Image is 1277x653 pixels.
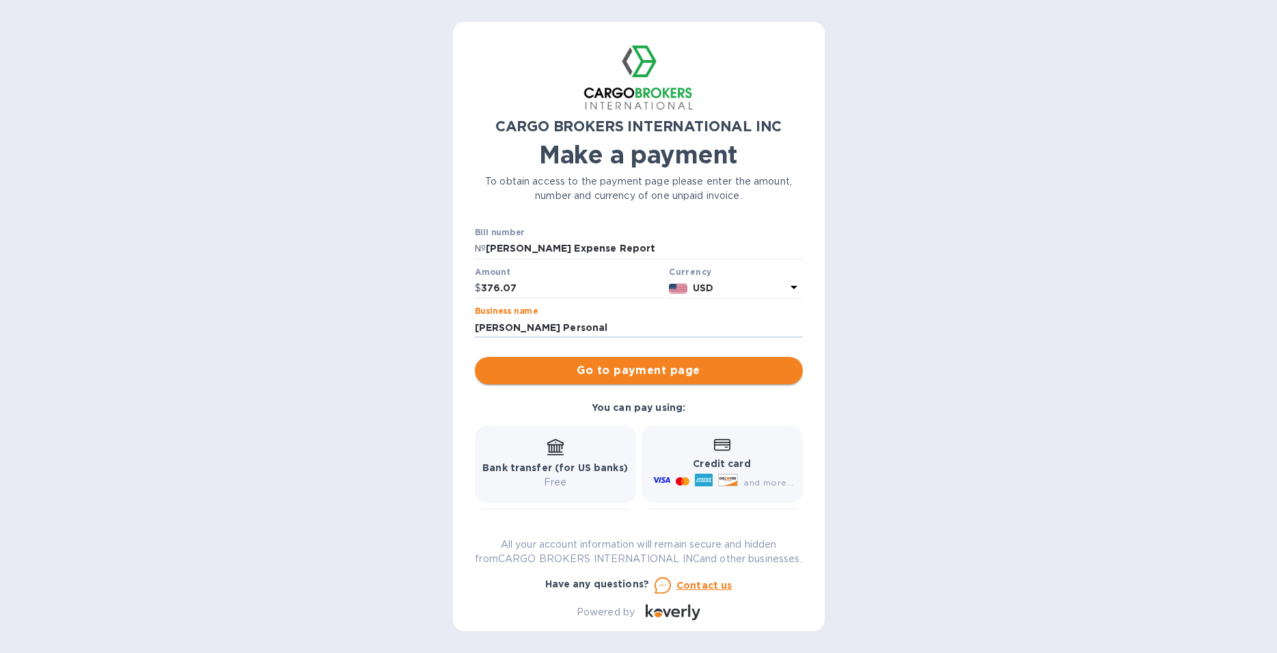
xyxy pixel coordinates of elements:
input: 0.00 [481,278,664,299]
label: Bill number [475,229,524,237]
b: USD [693,282,713,293]
p: All your account information will remain secure and hidden from CARGO BROKERS INTERNATIONAL INC a... [475,537,803,566]
label: Business name [475,308,538,316]
u: Contact us [676,580,732,591]
input: Enter business name [475,317,803,338]
b: Credit card [693,458,750,469]
p: To obtain access to the payment page please enter the amount, number and currency of one unpaid i... [475,174,803,203]
input: Enter bill number [486,239,803,259]
span: and more... [743,477,793,488]
button: Go to payment page [475,357,803,384]
b: Have any questions? [545,578,650,589]
label: Amount [475,268,510,276]
p: Powered by [577,605,635,619]
img: USD [669,284,687,293]
p: $ [475,281,481,295]
span: Go to payment page [486,362,792,379]
b: CARGO BROKERS INTERNATIONAL INC [495,118,782,135]
h1: Make a payment [475,140,803,169]
b: Bank transfer (for US banks) [482,462,628,473]
p: Free [482,475,628,490]
b: You can pay using: [592,402,685,413]
p: № [475,241,486,256]
b: Currency [669,267,711,277]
